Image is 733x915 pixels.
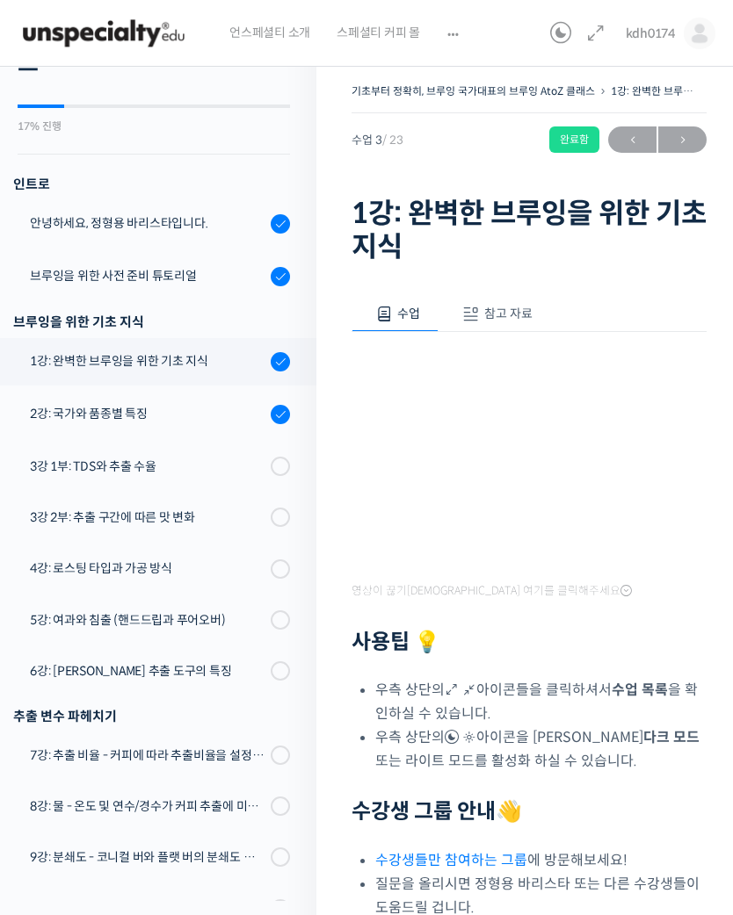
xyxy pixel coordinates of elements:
span: 수업 3 [352,134,403,146]
span: → [658,128,707,152]
div: 5강: 여과와 침출 (핸드드립과 푸어오버) [30,610,265,630]
div: 4강: 로스팅 타입과 가공 방식 [30,558,265,578]
div: 6강: [PERSON_NAME] 추출 도구의 특징 [30,661,265,681]
div: 3강 1부: TDS와 추출 수율 [30,457,265,476]
span: ← [608,128,657,152]
a: 다음→ [658,126,707,153]
a: 기초부터 정확히, 브루잉 국가대표의 브루잉 AtoZ 클래스 [352,84,595,97]
li: 우측 상단의 아이콘을 [PERSON_NAME] 또는 라이트 모드를 활성화 하실 수 있습니다. [375,725,707,773]
div: 9강: 분쇄도 - 코니컬 버와 플랫 버의 분쇄도 차이는 왜 추출 결과물에 영향을 미치는가 [30,847,265,867]
b: 다크 모드 [643,728,700,746]
div: 1강: 완벽한 브루잉을 위한 기초 지식 [30,351,265,371]
span: / 23 [382,133,403,148]
div: 8강: 물 - 온도 및 연수/경수가 커피 추출에 미치는 영향 [30,796,265,816]
a: 대화 [116,557,227,601]
b: 수업 목록 [612,681,668,699]
strong: 사용팁 💡 [352,629,440,655]
div: 17% 진행 [18,121,290,132]
span: kdh0174 [626,25,675,41]
div: 추출 변수 파헤치기 [13,704,290,728]
a: 수강생들만 참여하는 그룹 [375,851,527,869]
span: 설정 [272,583,293,597]
a: ←이전 [608,126,657,153]
span: 홈 [55,583,66,597]
div: 3강 2부: 추출 구간에 따른 맛 변화 [30,508,265,527]
div: 2강: 국가와 품종별 특징 [30,404,265,423]
span: 수업 [397,306,420,321]
div: 안녕하세요, 정형용 바리스타입니다. [30,213,265,233]
h2: 👋 [352,799,707,825]
li: 에 방문해보세요! [375,848,707,872]
h3: 인트로 [13,172,290,196]
li: 우측 상단의 아이콘들을 클릭하셔서 을 확인하실 수 있습니다. [375,678,707,725]
div: 브루잉을 위한 사전 준비 튜토리얼 [30,266,265,285]
div: 완료함 [549,126,599,153]
strong: 수강생 그룹 안내 [352,798,496,825]
span: 참고 자료 [484,306,533,321]
a: 홈 [5,557,116,601]
span: 대화 [161,584,182,598]
div: 7강: 추출 비율 - 커피에 따라 추출비율을 설정하는 방법 [30,746,265,765]
h1: 1강: 완벽한 브루잉을 위한 기초 지식 [352,197,707,264]
a: 설정 [227,557,337,601]
span: 영상이 끊기[DEMOGRAPHIC_DATA] 여기를 클릭해주세요 [352,584,632,598]
div: 브루잉을 위한 기초 지식 [13,310,290,334]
